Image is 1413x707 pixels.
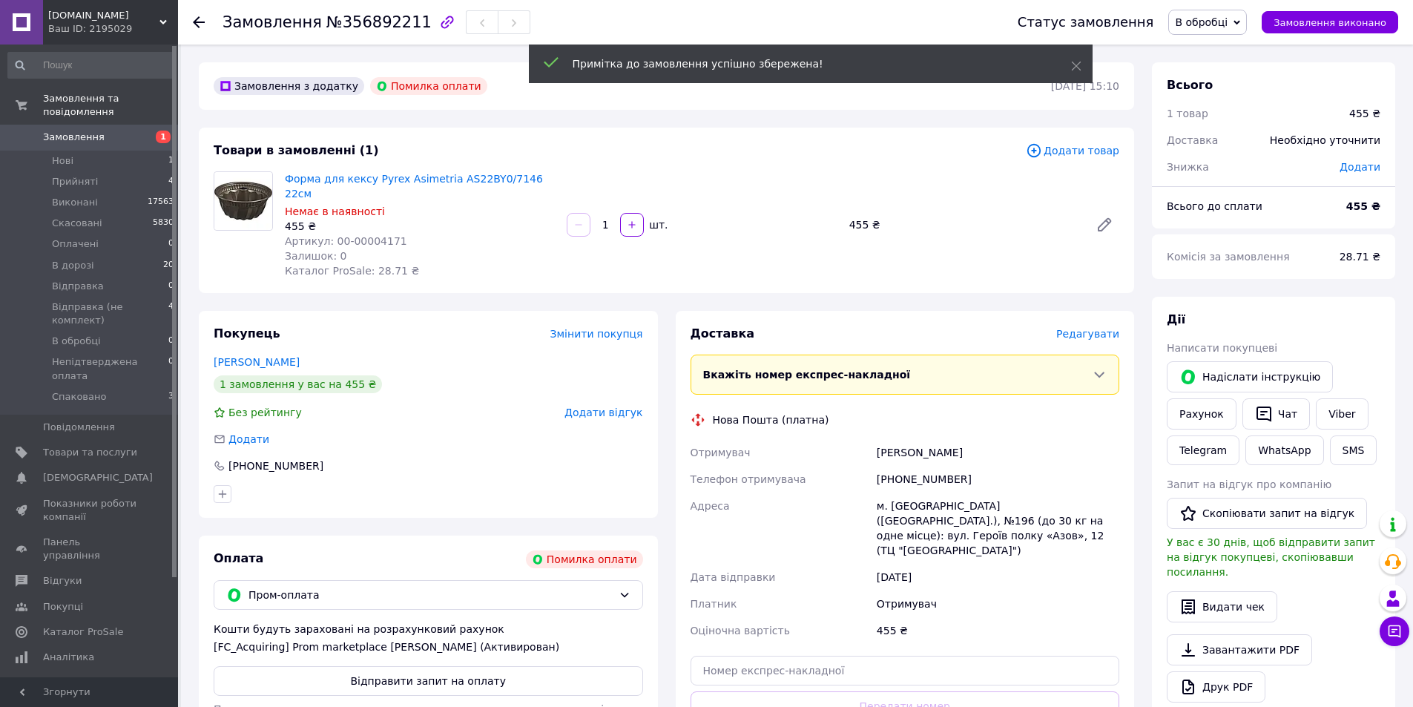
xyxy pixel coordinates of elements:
button: SMS [1330,435,1377,465]
span: Додати [228,433,269,445]
button: Видати чек [1167,591,1277,622]
span: Покупці [43,600,83,614]
span: Інструменти веб-майстра та SEO [43,676,137,703]
span: 1 [156,131,171,143]
span: Замовлення [43,131,105,144]
span: Прийняті [52,175,98,188]
span: Запит на відгук про компанію [1167,479,1331,490]
a: [PERSON_NAME] [214,356,300,368]
span: Написати покупцеві [1167,342,1277,354]
span: 1 [168,154,174,168]
a: Форма для кексу Pyrex Asimetria AS22BY0/7146 22см [285,173,543,200]
a: Telegram [1167,435,1239,465]
div: 455 ₴ [1349,106,1380,121]
div: Замовлення з додатку [214,77,364,95]
span: Платник [691,598,737,610]
span: Покупець [214,326,280,341]
span: Пром-оплата [248,587,613,603]
div: [PHONE_NUMBER] [227,458,325,473]
b: 455 ₴ [1346,200,1380,212]
span: Товари та послуги [43,446,137,459]
div: м. [GEOGRAPHIC_DATA] ([GEOGRAPHIC_DATA].), №196 (до 30 кг на одне місце): вул. Героїв полку «Азов... [874,493,1122,564]
span: Доставка [1167,134,1218,146]
button: Скопіювати запит на відгук [1167,498,1367,529]
span: Артикул: 00-00004171 [285,235,407,247]
span: Відправка (не комплект) [52,300,168,327]
span: 0 [168,237,174,251]
button: Чат з покупцем [1380,616,1409,646]
button: Замовлення виконано [1262,11,1398,33]
span: Змінити покупця [550,328,643,340]
span: Дії [1167,312,1185,326]
span: 4 [168,175,174,188]
div: [PHONE_NUMBER] [874,466,1122,493]
div: Необхідно уточнити [1261,124,1389,157]
span: Телефон отримувача [691,473,806,485]
span: Немає в наявності [285,205,385,217]
span: Додати товар [1026,142,1119,159]
div: Повернутися назад [193,15,205,30]
div: Ваш ID: 2195029 [48,22,178,36]
span: 17563 [148,196,174,209]
a: Друк PDF [1167,671,1265,703]
span: №356892211 [326,13,432,31]
span: В дорозі [52,259,94,272]
span: У вас є 30 днів, щоб відправити запит на відгук покупцеві, скопіювавши посилання. [1167,536,1375,578]
span: Залишок: 0 [285,250,347,262]
span: 20 [163,259,174,272]
a: Редагувати [1090,210,1119,240]
span: Додати відгук [564,407,642,418]
span: Доставка [691,326,755,341]
span: 0 [168,355,174,382]
div: Нова Пошта (платна) [709,412,833,427]
button: Надіслати інструкцію [1167,361,1333,392]
span: Каталог ProSale [43,625,123,639]
div: [PERSON_NAME] [874,439,1122,466]
span: Без рейтингу [228,407,302,418]
div: Помилка оплати [370,77,487,95]
input: Пошук [7,52,175,79]
div: Статус замовлення [1018,15,1154,30]
span: [DEMOGRAPHIC_DATA] [43,471,153,484]
span: Відгуки [43,574,82,588]
span: Непідтверджена оплата [52,355,168,382]
div: 455 ₴ [843,214,1084,235]
span: 5830 [153,217,174,230]
span: 4 [168,300,174,327]
div: [FC_Acquiring] Prom marketplace [PERSON_NAME] (Активирован) [214,639,643,654]
a: Viber [1316,398,1368,430]
span: Замовлення виконано [1274,17,1386,28]
span: Аналітика [43,651,94,664]
span: В обробці [52,335,101,348]
span: Всього до сплати [1167,200,1262,212]
div: Помилка оплати [526,550,643,568]
div: [DATE] [874,564,1122,591]
div: 455 ₴ [874,617,1122,644]
input: Номер експрес-накладної [691,656,1120,685]
span: Каталог ProSale: 28.71 ₴ [285,265,419,277]
span: 0 [168,280,174,293]
span: Редагувати [1056,328,1119,340]
div: Отримувач [874,591,1122,617]
span: Відправка [52,280,104,293]
span: Додати [1340,161,1380,173]
span: Повідомлення [43,421,115,434]
span: В обробці [1175,16,1228,28]
span: Скасовані [52,217,102,230]
a: Завантажити PDF [1167,634,1312,665]
span: 3 [168,390,174,404]
div: 1 замовлення у вас на 455 ₴ [214,375,382,393]
button: Рахунок [1167,398,1236,430]
button: Чат [1242,398,1310,430]
span: Замовлення та повідомлення [43,92,178,119]
span: Оціночна вартість [691,625,790,637]
span: Спаковано [52,390,106,404]
span: Дата відправки [691,571,776,583]
span: Товари в замовленні (1) [214,143,379,157]
span: Всього [1167,78,1213,92]
span: Замовлення [223,13,322,31]
div: Кошти будуть зараховані на розрахунковий рахунок [214,622,643,654]
span: Знижка [1167,161,1209,173]
span: 1 товар [1167,108,1208,119]
div: 455 ₴ [285,219,555,234]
